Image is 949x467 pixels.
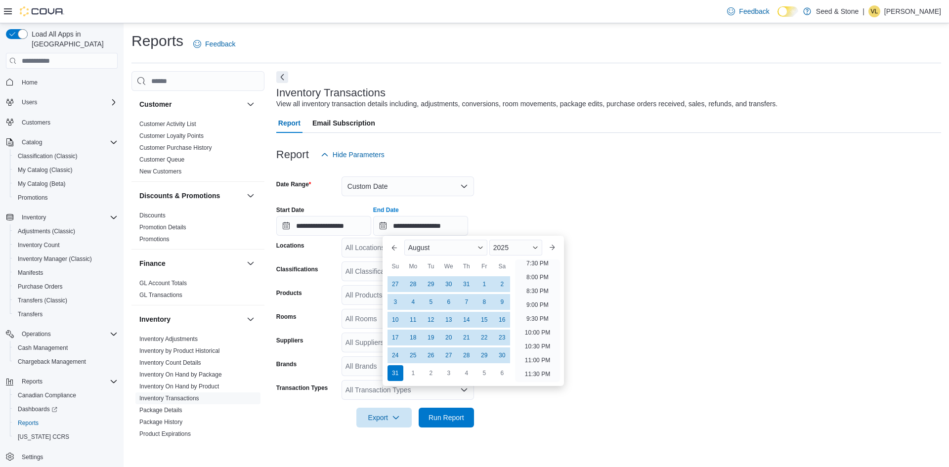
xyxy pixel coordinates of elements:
span: VL [871,5,878,17]
div: Sa [494,258,510,274]
label: Brands [276,360,297,368]
div: day-16 [494,312,510,328]
span: August [408,244,430,252]
a: Customer Loyalty Points [139,132,204,139]
div: day-30 [494,347,510,363]
span: Package Details [139,406,182,414]
span: Canadian Compliance [14,389,118,401]
span: Inventory Transactions [139,394,199,402]
div: day-8 [476,294,492,310]
a: Promotions [14,192,52,204]
span: Package History [139,418,182,426]
a: Dashboards [10,402,122,416]
button: Discounts & Promotions [139,191,243,201]
div: day-3 [441,365,457,381]
span: Inventory Manager (Classic) [14,253,118,265]
div: day-14 [459,312,474,328]
div: day-27 [388,276,403,292]
span: Chargeback Management [14,356,118,368]
ul: Time [515,259,560,382]
label: Date Range [276,180,311,188]
span: Chargeback Management [18,358,86,366]
a: Reports [14,417,43,429]
span: Transfers [14,308,118,320]
button: Cash Management [10,341,122,355]
button: Finance [245,257,257,269]
span: Transfers (Classic) [14,295,118,306]
span: 2025 [493,244,509,252]
span: Reports [18,376,118,387]
span: Home [22,79,38,86]
div: day-5 [476,365,492,381]
li: 8:30 PM [522,285,553,297]
span: Users [18,96,118,108]
button: Discounts & Promotions [245,190,257,202]
span: Operations [22,330,51,338]
button: Run Report [419,408,474,427]
button: Export [356,408,412,427]
div: day-31 [459,276,474,292]
a: Feedback [723,1,773,21]
span: Users [22,98,37,106]
div: day-4 [459,365,474,381]
span: Promotions [139,235,170,243]
span: Feedback [205,39,235,49]
div: day-24 [388,347,403,363]
div: day-13 [441,312,457,328]
span: Manifests [18,269,43,277]
a: [US_STATE] CCRS [14,431,73,443]
button: Next [276,71,288,83]
span: Purchase Orders [18,283,63,291]
div: day-20 [441,330,457,345]
a: Inventory Count [14,239,64,251]
span: Adjustments (Classic) [14,225,118,237]
span: Inventory [22,213,46,221]
div: We [441,258,457,274]
li: 7:30 PM [522,257,553,269]
a: Customer Activity List [139,121,196,127]
div: day-17 [388,330,403,345]
span: Manifests [14,267,118,279]
div: day-26 [423,347,439,363]
span: Customers [22,119,50,127]
span: Customers [18,116,118,128]
a: Package Details [139,407,182,414]
span: Promotions [14,192,118,204]
span: Cash Management [18,344,68,352]
button: My Catalog (Classic) [10,163,122,177]
span: Reports [22,378,43,385]
button: [US_STATE] CCRS [10,430,122,444]
div: day-22 [476,330,492,345]
a: Classification (Classic) [14,150,82,162]
span: Inventory Count [14,239,118,251]
span: Customer Queue [139,156,184,164]
a: Inventory by Product Historical [139,347,220,354]
button: Chargeback Management [10,355,122,369]
button: Next month [544,240,560,255]
label: Classifications [276,265,318,273]
a: Inventory On Hand by Package [139,371,222,378]
button: Catalog [18,136,46,148]
div: day-25 [405,347,421,363]
div: day-7 [459,294,474,310]
label: Transaction Types [276,384,328,392]
a: Settings [18,451,47,463]
div: day-19 [423,330,439,345]
a: Chargeback Management [14,356,90,368]
div: Tu [423,258,439,274]
span: My Catalog (Beta) [14,178,118,190]
button: Transfers [10,307,122,321]
label: Locations [276,242,304,250]
div: day-28 [459,347,474,363]
div: day-29 [423,276,439,292]
div: day-2 [494,276,510,292]
div: Discounts & Promotions [131,210,264,249]
label: Rooms [276,313,297,321]
span: Transfers (Classic) [18,297,67,304]
a: Inventory Adjustments [139,336,198,342]
div: day-12 [423,312,439,328]
button: Settings [2,450,122,464]
button: Adjustments (Classic) [10,224,122,238]
a: Purchase Orders [14,281,67,293]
